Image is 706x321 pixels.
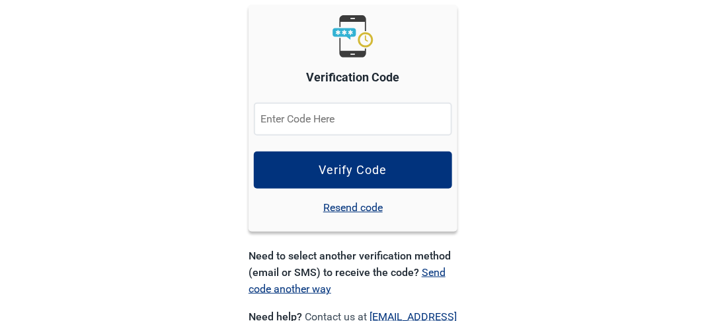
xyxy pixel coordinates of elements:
span: Need to select another verification method (email or SMS) to receive the code? [249,250,451,279]
a: Resend code [323,199,383,216]
label: Verification Code [307,68,400,87]
button: Verify Code [254,152,452,189]
input: Enter Code Here [254,103,452,136]
div: Verify Code [319,163,387,177]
